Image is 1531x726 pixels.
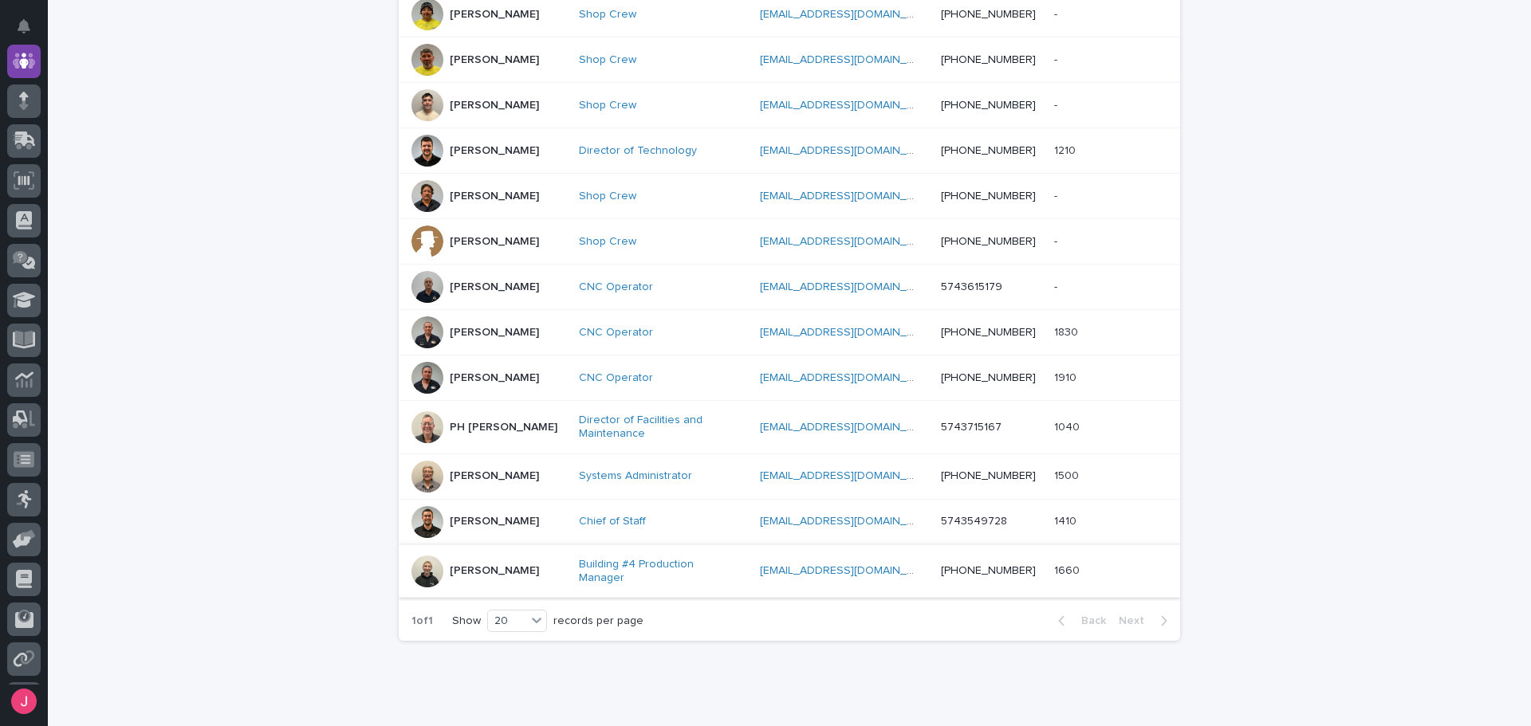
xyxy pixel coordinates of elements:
p: - [1054,5,1061,22]
tr: [PERSON_NAME]Shop Crew [EMAIL_ADDRESS][DOMAIN_NAME] [PHONE_NUMBER]-- [399,37,1180,83]
a: [PHONE_NUMBER] [941,565,1036,576]
a: [EMAIL_ADDRESS][DOMAIN_NAME] [760,100,940,111]
p: [PERSON_NAME] [450,99,539,112]
span: Back [1072,615,1106,626]
a: 5743615179 [941,281,1002,292]
p: [PERSON_NAME] [450,53,539,67]
a: [EMAIL_ADDRESS][DOMAIN_NAME] [760,145,940,156]
a: Director of Technology [579,144,697,158]
a: [EMAIL_ADDRESS][DOMAIN_NAME] [760,372,940,383]
p: [PERSON_NAME] [450,564,539,578]
p: Show [452,614,481,628]
tr: [PERSON_NAME]Chief of Staff [EMAIL_ADDRESS][DOMAIN_NAME] 574354972814101410 [399,499,1180,544]
p: 1 of 1 [399,602,446,641]
p: [PERSON_NAME] [450,326,539,339]
div: 20 [488,613,526,630]
p: - [1054,50,1061,67]
a: [PHONE_NUMBER] [941,100,1036,111]
a: Shop Crew [579,99,636,112]
button: Notifications [7,10,41,43]
a: [EMAIL_ADDRESS][DOMAIN_NAME] [760,54,940,65]
a: Building #4 Production Manager [579,558,738,585]
a: [PHONE_NUMBER] [941,190,1036,202]
p: 1500 [1054,466,1082,483]
p: 1040 [1054,418,1083,434]
a: Shop Crew [579,53,636,67]
button: Next [1112,614,1180,628]
button: users-avatar [7,685,41,718]
a: [PHONE_NUMBER] [941,9,1036,20]
p: - [1054,232,1061,249]
tr: PH [PERSON_NAME]Director of Facilities and Maintenance [EMAIL_ADDRESS][DOMAIN_NAME] 5743715167104... [399,401,1180,454]
a: [PHONE_NUMBER] [941,145,1036,156]
span: Next [1119,615,1154,626]
a: Systems Administrator [579,469,692,483]
a: [PHONE_NUMBER] [941,470,1036,481]
a: CNC Operator [579,371,653,385]
a: [EMAIL_ADDRESS][DOMAIN_NAME] [760,236,940,247]
a: Shop Crew [579,8,636,22]
p: 1410 [1054,512,1080,528]
a: Director of Facilities and Maintenance [579,414,738,441]
a: [PHONE_NUMBER] [941,327,1036,338]
a: [PHONE_NUMBER] [941,372,1036,383]
a: [EMAIL_ADDRESS][DOMAIN_NAME] [760,281,940,292]
p: [PERSON_NAME] [450,371,539,385]
p: [PERSON_NAME] [450,144,539,158]
a: [EMAIL_ADDRESS][DOMAIN_NAME] [760,422,940,433]
a: [EMAIL_ADDRESS][DOMAIN_NAME] [760,9,940,20]
tr: [PERSON_NAME]Shop Crew [EMAIL_ADDRESS][DOMAIN_NAME] [PHONE_NUMBER]-- [399,83,1180,128]
tr: [PERSON_NAME]CNC Operator [EMAIL_ADDRESS][DOMAIN_NAME] [PHONE_NUMBER]19101910 [399,355,1180,401]
tr: [PERSON_NAME]Director of Technology [EMAIL_ADDRESS][DOMAIN_NAME] [PHONE_NUMBER]12101210 [399,128,1180,174]
a: [PHONE_NUMBER] [941,236,1036,247]
p: 1910 [1054,368,1080,385]
tr: [PERSON_NAME]Building #4 Production Manager [EMAIL_ADDRESS][DOMAIN_NAME] [PHONE_NUMBER]16601660 [399,544,1180,598]
p: [PERSON_NAME] [450,235,539,249]
p: 1660 [1054,561,1083,578]
p: PH [PERSON_NAME] [450,421,557,434]
a: Shop Crew [579,190,636,203]
tr: [PERSON_NAME]Shop Crew [EMAIL_ADDRESS][DOMAIN_NAME] [PHONE_NUMBER]-- [399,219,1180,265]
a: Chief of Staff [579,515,646,528]
a: [EMAIL_ADDRESS][DOMAIN_NAME] [760,327,940,338]
p: 1210 [1054,141,1079,158]
p: - [1054,186,1061,203]
a: [EMAIL_ADDRESS][DOMAIN_NAME] [760,470,940,481]
tr: [PERSON_NAME]CNC Operator [EMAIL_ADDRESS][DOMAIN_NAME] [PHONE_NUMBER]18301830 [399,310,1180,355]
a: [EMAIL_ADDRESS][DOMAIN_NAME] [760,516,940,527]
p: - [1054,277,1061,294]
a: CNC Operator [579,281,653,294]
a: 5743715167 [941,422,1002,433]
tr: [PERSON_NAME]Shop Crew [EMAIL_ADDRESS][DOMAIN_NAME] [PHONE_NUMBER]-- [399,174,1180,219]
p: - [1054,96,1061,112]
a: Shop Crew [579,235,636,249]
a: CNC Operator [579,326,653,339]
tr: [PERSON_NAME]CNC Operator [EMAIL_ADDRESS][DOMAIN_NAME] 5743615179-- [399,265,1180,310]
p: [PERSON_NAME] [450,8,539,22]
button: Back [1045,614,1112,628]
a: [PHONE_NUMBER] [941,54,1036,65]
p: [PERSON_NAME] [450,190,539,203]
p: [PERSON_NAME] [450,515,539,528]
tr: [PERSON_NAME]Systems Administrator [EMAIL_ADDRESS][DOMAIN_NAME] [PHONE_NUMBER]15001500 [399,453,1180,499]
a: 5743549728 [941,516,1007,527]
p: records per page [553,614,643,628]
p: [PERSON_NAME] [450,469,539,483]
a: [EMAIL_ADDRESS][DOMAIN_NAME] [760,565,940,576]
p: 1830 [1054,323,1081,339]
a: [EMAIL_ADDRESS][DOMAIN_NAME] [760,190,940,202]
p: [PERSON_NAME] [450,281,539,294]
div: Notifications [20,19,41,45]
